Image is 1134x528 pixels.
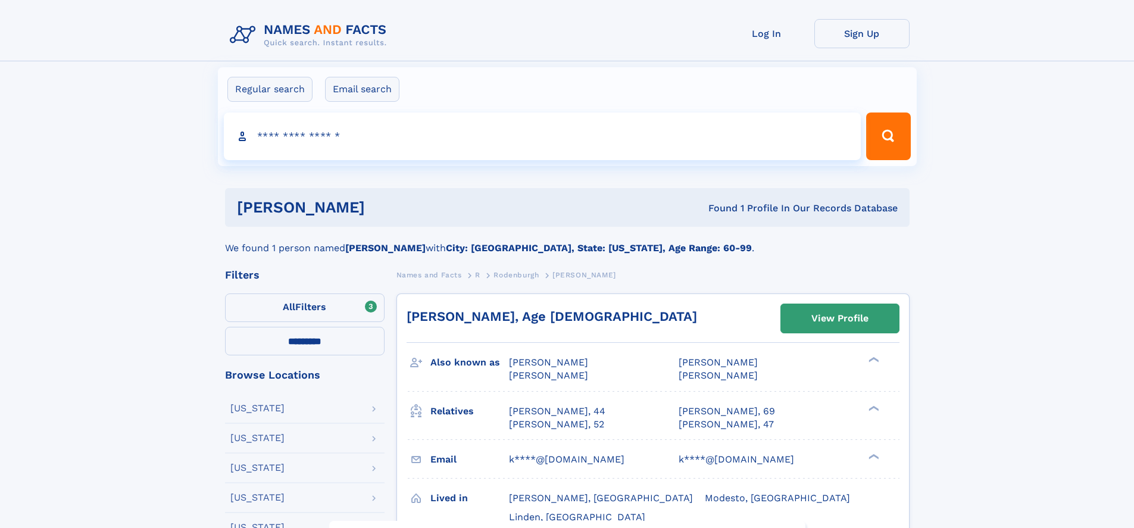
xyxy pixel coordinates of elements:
a: [PERSON_NAME], 44 [509,405,605,418]
span: [PERSON_NAME] [509,370,588,381]
h3: Also known as [430,352,509,373]
div: ❯ [866,356,880,364]
button: Search Button [866,113,910,160]
a: Rodenburgh [493,267,539,282]
div: We found 1 person named with . [225,227,910,255]
div: [US_STATE] [230,493,285,502]
span: [PERSON_NAME] [679,370,758,381]
div: ❯ [866,404,880,412]
input: search input [224,113,861,160]
div: Browse Locations [225,370,385,380]
label: Regular search [227,77,313,102]
span: [PERSON_NAME], [GEOGRAPHIC_DATA] [509,492,693,504]
a: Sign Up [814,19,910,48]
h1: [PERSON_NAME] [237,200,537,215]
h3: Lived in [430,488,509,508]
a: Names and Facts [396,267,462,282]
h3: Relatives [430,401,509,421]
h3: Email [430,449,509,470]
div: ❯ [866,452,880,460]
div: [US_STATE] [230,404,285,413]
div: View Profile [811,305,869,332]
b: City: [GEOGRAPHIC_DATA], State: [US_STATE], Age Range: 60-99 [446,242,752,254]
a: [PERSON_NAME], 47 [679,418,774,431]
a: R [475,267,480,282]
span: [PERSON_NAME] [679,357,758,368]
div: Filters [225,270,385,280]
span: Modesto, [GEOGRAPHIC_DATA] [705,492,850,504]
div: [US_STATE] [230,463,285,473]
a: [PERSON_NAME], 69 [679,405,775,418]
img: Logo Names and Facts [225,19,396,51]
b: [PERSON_NAME] [345,242,426,254]
div: Found 1 Profile In Our Records Database [536,202,898,215]
span: Linden, [GEOGRAPHIC_DATA] [509,511,645,523]
span: [PERSON_NAME] [509,357,588,368]
span: [PERSON_NAME] [552,271,616,279]
label: Email search [325,77,399,102]
a: View Profile [781,304,899,333]
a: [PERSON_NAME], Age [DEMOGRAPHIC_DATA] [407,309,697,324]
span: All [283,301,295,313]
span: R [475,271,480,279]
span: Rodenburgh [493,271,539,279]
a: Log In [719,19,814,48]
div: [US_STATE] [230,433,285,443]
label: Filters [225,293,385,322]
a: [PERSON_NAME], 52 [509,418,604,431]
